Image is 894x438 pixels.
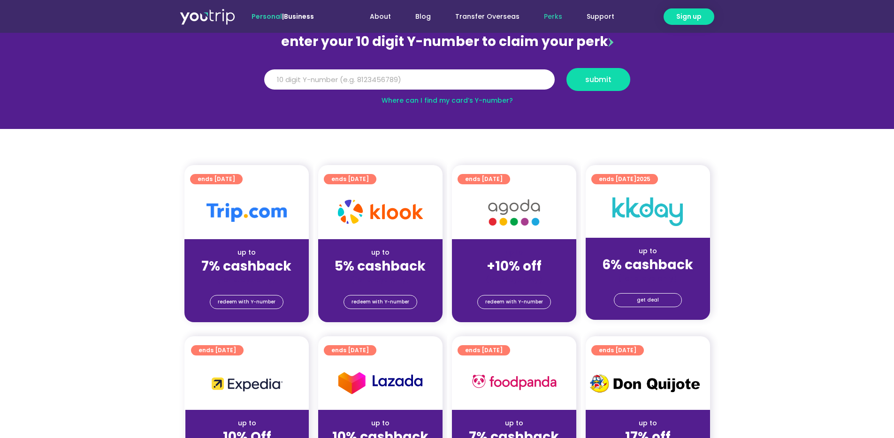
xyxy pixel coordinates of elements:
span: ends [DATE] [199,345,236,355]
div: (for stays only) [459,275,569,285]
button: submit [566,68,630,91]
a: ends [DATE] [591,345,644,355]
a: Sign up [664,8,714,25]
a: Transfer Overseas [443,8,532,25]
a: ends [DATE] [191,345,244,355]
a: redeem with Y-number [477,295,551,309]
span: ends [DATE] [599,174,650,184]
span: | [252,12,314,21]
span: redeem with Y-number [218,295,275,309]
a: Perks [532,8,574,25]
span: ends [DATE] [599,345,636,355]
a: ends [DATE] [190,174,243,184]
div: up to [326,248,435,257]
a: About [358,8,403,25]
span: Personal [252,12,282,21]
span: ends [DATE] [198,174,235,184]
span: ends [DATE] [331,345,369,355]
div: up to [593,418,703,428]
div: up to [459,418,569,428]
div: up to [326,418,435,428]
div: enter your 10 digit Y-number to claim your perk [260,30,635,54]
strong: 7% cashback [201,257,291,275]
input: 10 digit Y-number (e.g. 8123456789) [264,69,555,90]
a: redeem with Y-number [210,295,283,309]
span: ends [DATE] [465,174,503,184]
a: redeem with Y-number [344,295,417,309]
a: ends [DATE] [324,174,376,184]
div: up to [193,418,301,428]
strong: 6% cashback [602,256,693,274]
form: Y Number [264,68,630,98]
a: get deal [614,293,682,307]
span: get deal [637,294,659,307]
span: 2025 [636,175,650,183]
a: Business [284,12,314,21]
div: (for stays only) [593,273,703,283]
span: submit [585,76,611,83]
strong: +10% off [487,257,542,275]
div: (for stays only) [326,275,435,285]
div: (for stays only) [192,275,301,285]
a: ends [DATE] [458,345,510,355]
div: up to [192,248,301,257]
span: redeem with Y-number [485,295,543,309]
a: Blog [403,8,443,25]
a: Support [574,8,627,25]
span: ends [DATE] [465,345,503,355]
span: up to [505,248,523,257]
span: ends [DATE] [331,174,369,184]
div: up to [593,246,703,256]
nav: Menu [339,8,627,25]
strong: 5% cashback [335,257,426,275]
a: Where can I find my card’s Y-number? [382,96,513,105]
a: ends [DATE] [324,345,376,355]
span: redeem with Y-number [351,295,409,309]
a: ends [DATE]2025 [591,174,658,184]
a: ends [DATE] [458,174,510,184]
span: Sign up [676,12,702,22]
